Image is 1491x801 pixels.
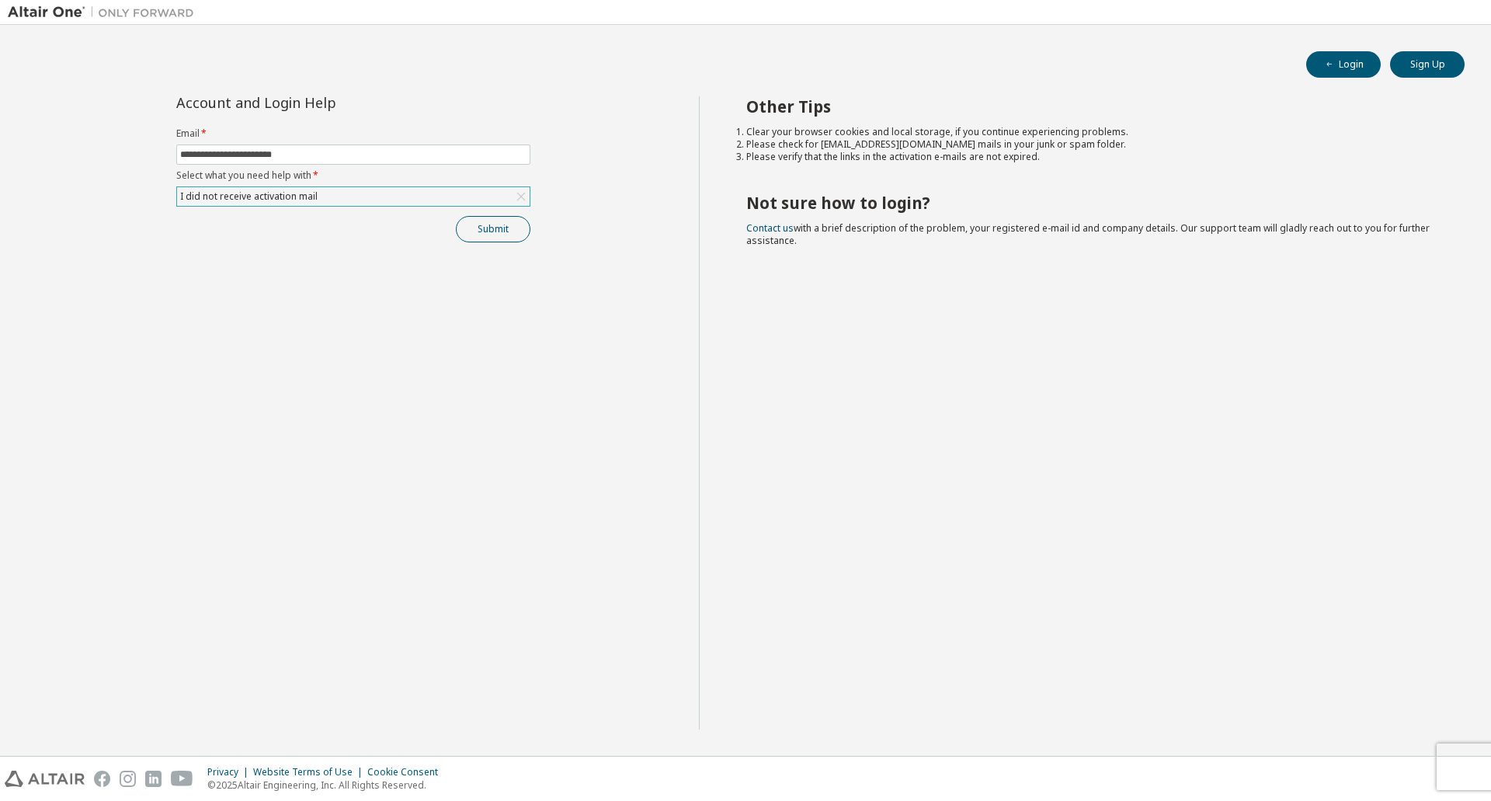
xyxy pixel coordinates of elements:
[746,138,1437,151] li: Please check for [EMAIL_ADDRESS][DOMAIN_NAME] mails in your junk or spam folder.
[367,766,447,778] div: Cookie Consent
[145,771,162,787] img: linkedin.svg
[746,126,1437,138] li: Clear your browser cookies and local storage, if you continue experiencing problems.
[176,127,530,140] label: Email
[746,221,794,235] a: Contact us
[120,771,136,787] img: instagram.svg
[1390,51,1465,78] button: Sign Up
[171,771,193,787] img: youtube.svg
[746,96,1437,117] h2: Other Tips
[176,169,530,182] label: Select what you need help with
[94,771,110,787] img: facebook.svg
[746,221,1430,247] span: with a brief description of the problem, your registered e-mail id and company details. Our suppo...
[207,766,253,778] div: Privacy
[456,216,530,242] button: Submit
[177,187,530,206] div: I did not receive activation mail
[1306,51,1381,78] button: Login
[8,5,202,20] img: Altair One
[207,778,447,792] p: © 2025 Altair Engineering, Inc. All Rights Reserved.
[176,96,460,109] div: Account and Login Help
[5,771,85,787] img: altair_logo.svg
[253,766,367,778] div: Website Terms of Use
[178,188,320,205] div: I did not receive activation mail
[503,149,516,162] img: npw-badge-icon-locked.svg
[746,193,1437,213] h2: Not sure how to login?
[746,151,1437,163] li: Please verify that the links in the activation e-mails are not expired.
